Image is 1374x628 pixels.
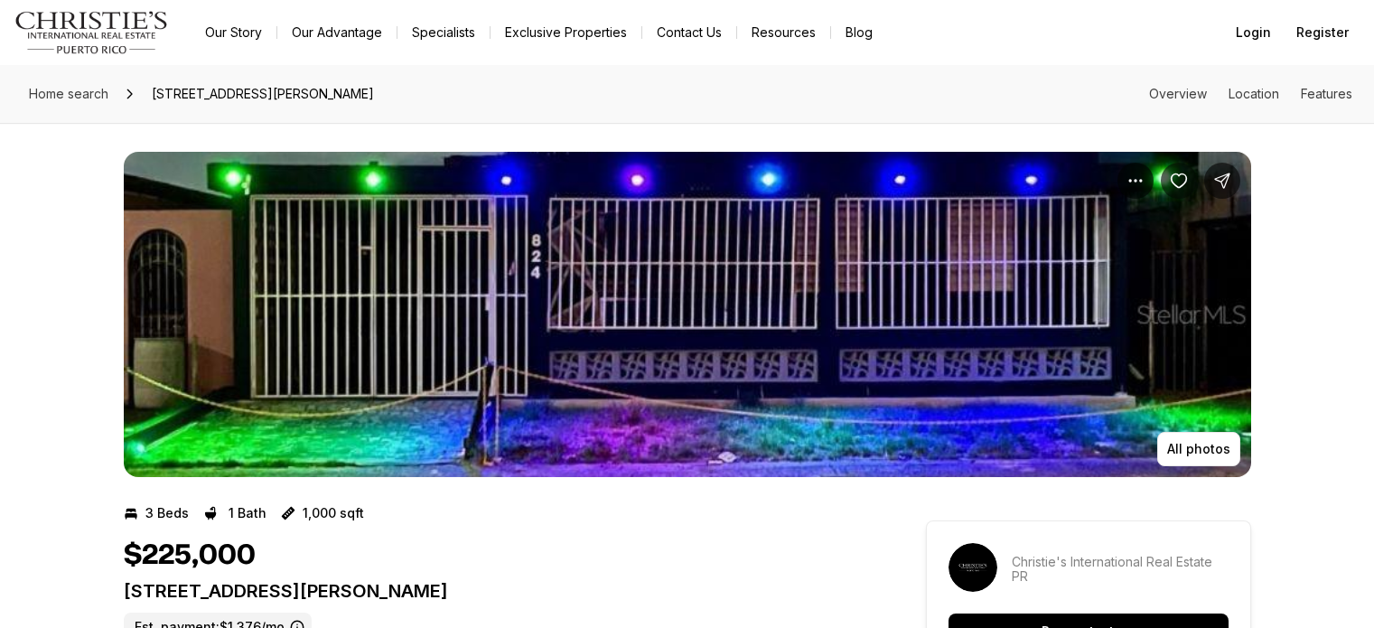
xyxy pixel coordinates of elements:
div: Listing Photos [124,152,1251,477]
a: Skip to: Features [1301,86,1352,101]
p: [STREET_ADDRESS][PERSON_NAME] [124,580,861,602]
span: Login [1236,25,1271,40]
li: 1 of 1 [124,152,1251,477]
button: View image gallery [124,152,1251,477]
a: Home search [22,80,116,108]
button: All photos [1157,432,1240,466]
a: Skip to: Location [1229,86,1279,101]
a: Skip to: Overview [1149,86,1207,101]
a: Our Advantage [277,20,397,45]
span: [STREET_ADDRESS][PERSON_NAME] [145,80,381,108]
span: Home search [29,86,108,101]
button: Property options [1117,163,1154,199]
p: 1,000 sqft [303,506,364,520]
a: Exclusive Properties [491,20,641,45]
button: Contact Us [642,20,736,45]
button: Login [1225,14,1282,51]
p: Christie's International Real Estate PR [1012,555,1229,584]
a: Specialists [397,20,490,45]
button: Save Property: 824 CALLE MOLUCAS [1161,163,1197,199]
button: Register [1285,14,1360,51]
h1: $225,000 [124,539,256,573]
nav: Page section menu [1149,87,1352,101]
a: Our Story [191,20,276,45]
a: Resources [737,20,830,45]
a: Blog [831,20,887,45]
p: 3 Beds [145,506,189,520]
p: 1 Bath [229,506,266,520]
span: Register [1296,25,1349,40]
img: logo [14,11,169,54]
p: All photos [1167,442,1230,456]
button: Share Property: 824 CALLE MOLUCAS [1204,163,1240,199]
